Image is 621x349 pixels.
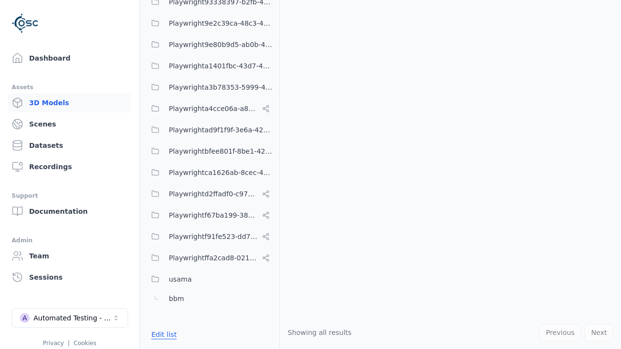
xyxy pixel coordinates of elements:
button: Playwrightffa2cad8-0214-4c2f-a758-8e9593c5a37e [146,248,274,268]
a: Scenes [8,114,131,134]
a: 3D Models [8,93,131,112]
div: Automated Testing - Playwright [33,313,112,323]
span: usama [169,273,192,285]
button: Playwrightca1626ab-8cec-4ddc-b85a-2f9392fe08d1 [146,163,274,182]
a: Recordings [8,157,131,176]
button: Playwrightf67ba199-386a-42d1-aebc-3b37e79c7296 [146,206,274,225]
button: Playwrightd2ffadf0-c973-454c-8fcf-dadaeffcb802 [146,184,274,204]
img: Logo [12,10,39,37]
button: Playwrighta3b78353-5999-46c5-9eab-70007203469a [146,78,274,97]
div: A [20,313,30,323]
a: Team [8,246,131,266]
a: Datasets [8,136,131,155]
button: Playwrighta1401fbc-43d7-48dd-a309-be935d99d708 [146,56,274,76]
span: Playwrighta1401fbc-43d7-48dd-a309-be935d99d708 [169,60,274,72]
button: Playwrighta4cce06a-a8e6-4c0d-bfc1-93e8d78d750a [146,99,274,118]
button: Edit list [146,326,182,343]
span: Showing all results [288,329,352,336]
span: Playwrightf91fe523-dd75-44f3-a953-451f6070cb42 [169,231,258,242]
span: | [68,340,70,347]
button: Playwright9e80b9d5-ab0b-4e8f-a3de-da46b25b8298 [146,35,274,54]
span: Playwrightad9f1f9f-3e6a-4231-8f19-c506bf64a382 [169,124,274,136]
a: Sessions [8,268,131,287]
span: Playwright9e2c39ca-48c3-4c03-98f4-0435f3624ea6 [169,17,274,29]
a: Privacy [43,340,64,347]
span: Playwrighta3b78353-5999-46c5-9eab-70007203469a [169,81,274,93]
a: Cookies [74,340,97,347]
button: usama [146,270,274,289]
div: Admin [12,235,128,246]
button: Playwrightad9f1f9f-3e6a-4231-8f19-c506bf64a382 [146,120,274,140]
span: Playwrighta4cce06a-a8e6-4c0d-bfc1-93e8d78d750a [169,103,258,114]
span: Playwrightd2ffadf0-c973-454c-8fcf-dadaeffcb802 [169,188,258,200]
span: Playwrightca1626ab-8cec-4ddc-b85a-2f9392fe08d1 [169,167,274,178]
button: Playwright9e2c39ca-48c3-4c03-98f4-0435f3624ea6 [146,14,274,33]
div: Support [12,190,128,202]
span: bbm [169,293,184,304]
span: Playwrightbfee801f-8be1-42a6-b774-94c49e43b650 [169,145,274,157]
span: Playwrightf67ba199-386a-42d1-aebc-3b37e79c7296 [169,209,258,221]
div: Assets [12,81,128,93]
a: Dashboard [8,48,131,68]
span: Playwright9e80b9d5-ab0b-4e8f-a3de-da46b25b8298 [169,39,274,50]
button: Select a workspace [12,308,128,328]
a: Documentation [8,202,131,221]
span: Playwrightffa2cad8-0214-4c2f-a758-8e9593c5a37e [169,252,258,264]
button: Playwrightf91fe523-dd75-44f3-a953-451f6070cb42 [146,227,274,246]
button: Playwrightbfee801f-8be1-42a6-b774-94c49e43b650 [146,142,274,161]
button: bbm [146,289,274,308]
